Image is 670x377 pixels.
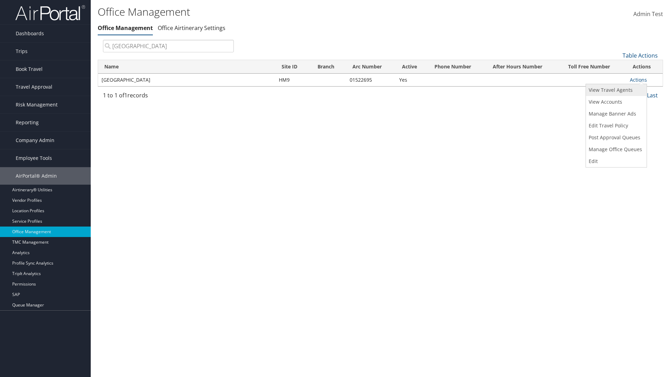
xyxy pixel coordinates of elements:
img: airportal-logo.png [15,5,85,21]
a: Post Approval Queues [586,132,645,143]
td: [GEOGRAPHIC_DATA] [98,74,275,86]
span: Travel Approval [16,78,52,96]
input: Search [103,40,234,52]
span: Admin Test [633,10,663,18]
span: Company Admin [16,132,54,149]
span: Book Travel [16,60,43,78]
a: Edit [586,155,645,167]
span: Trips [16,43,28,60]
td: 01522695 [346,74,396,86]
a: View Accounts [586,96,645,108]
th: Site ID: activate to sort column ascending [275,60,311,74]
a: Manage Office Queues [586,143,645,155]
th: Active: activate to sort column ascending [396,60,429,74]
th: Phone Number: activate to sort column ascending [428,60,486,74]
th: After Hours Number: activate to sort column ascending [486,60,562,74]
h1: Office Management [98,5,475,19]
th: Name: activate to sort column ascending [98,60,275,74]
a: Table Actions [623,52,658,59]
th: Branch: activate to sort column ascending [311,60,346,74]
a: Last [647,91,658,99]
a: Actions [630,76,647,83]
th: Toll Free Number: activate to sort column ascending [562,60,626,74]
div: 1 to 1 of records [103,91,234,103]
a: Admin Test [633,3,663,25]
a: Office Management [98,24,153,32]
span: Risk Management [16,96,58,113]
span: Employee Tools [16,149,52,167]
th: Arc Number: activate to sort column ascending [346,60,396,74]
td: HM9 [275,74,311,86]
a: Manage Banner Ads [586,108,645,120]
span: 1 [124,91,127,99]
a: Office Airtinerary Settings [158,24,225,32]
th: Actions [626,60,663,74]
span: Reporting [16,114,39,131]
a: View Travel Agents [586,84,645,96]
span: Dashboards [16,25,44,42]
span: AirPortal® Admin [16,167,57,185]
a: Edit Travel Policy [586,120,645,132]
td: Yes [396,74,429,86]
